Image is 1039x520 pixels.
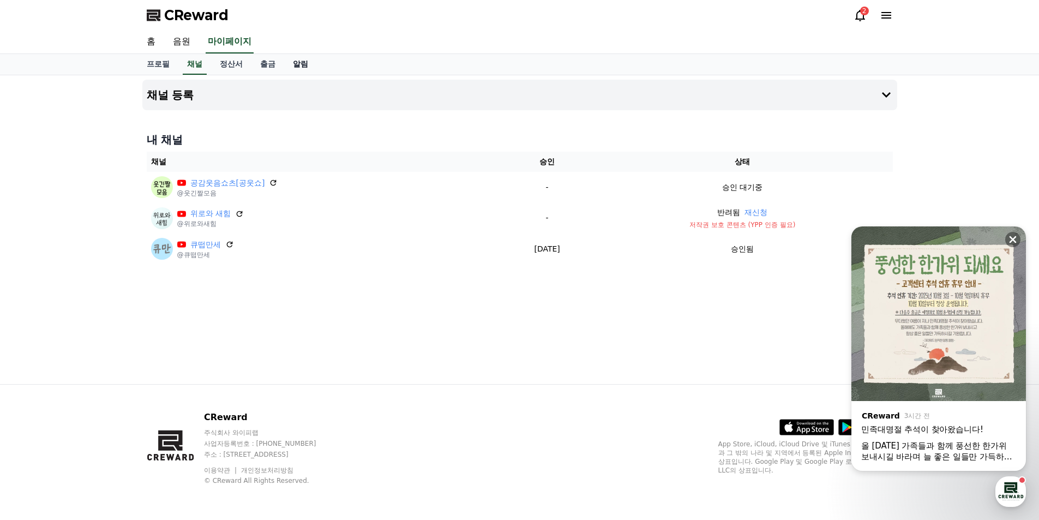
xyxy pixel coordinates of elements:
[506,243,588,255] p: [DATE]
[717,207,740,218] p: 반려됨
[164,31,199,53] a: 음원
[718,440,893,475] p: App Store, iCloud, iCloud Drive 및 iTunes Store는 미국과 그 밖의 나라 및 지역에서 등록된 Apple Inc.의 서비스 상표입니다. Goo...
[190,177,265,189] a: 공감웃음쇼츠[공웃쇼]
[506,182,588,193] p: -
[147,132,893,147] h4: 내 채널
[204,476,337,485] p: © CReward All Rights Reserved.
[34,362,41,371] span: 홈
[211,54,251,75] a: 정산서
[183,54,207,75] a: 채널
[251,54,284,75] a: 출금
[204,439,337,448] p: 사업자등록번호 : [PHONE_NUMBER]
[284,54,317,75] a: 알림
[204,467,238,474] a: 이용약관
[731,243,754,255] p: 승인됨
[138,54,178,75] a: 프로필
[138,31,164,53] a: 홈
[151,238,173,260] img: 큐떱만세
[204,428,337,437] p: 주식회사 와이피랩
[744,207,767,218] button: 재신청
[177,219,244,228] p: @위로와새힘
[147,7,229,24] a: CReward
[597,220,888,229] p: 저작권 보호 콘텐츠 (YPP 인증 필요)
[147,89,194,101] h4: 채널 등록
[854,9,867,22] a: 2
[164,7,229,24] span: CReward
[190,239,221,250] a: 큐떱만세
[506,212,588,224] p: -
[151,176,173,198] img: 공감웃음쇼츠[공웃쇼]
[592,152,892,172] th: 상태
[142,80,897,110] button: 채널 등록
[206,31,254,53] a: 마이페이지
[100,363,113,372] span: 대화
[177,250,234,259] p: @큐떱만세
[151,207,173,229] img: 위로와 새힘
[147,152,502,172] th: 채널
[72,346,141,373] a: 대화
[502,152,592,172] th: 승인
[204,411,337,424] p: CReward
[190,208,231,219] a: 위로와 새힘
[860,7,869,15] div: 2
[204,450,337,459] p: 주소 : [STREET_ADDRESS]
[169,362,182,371] span: 설정
[177,189,278,198] p: @웃긴짤모음
[3,346,72,373] a: 홈
[722,182,762,193] p: 승인 대기중
[141,346,209,373] a: 설정
[241,467,293,474] a: 개인정보처리방침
